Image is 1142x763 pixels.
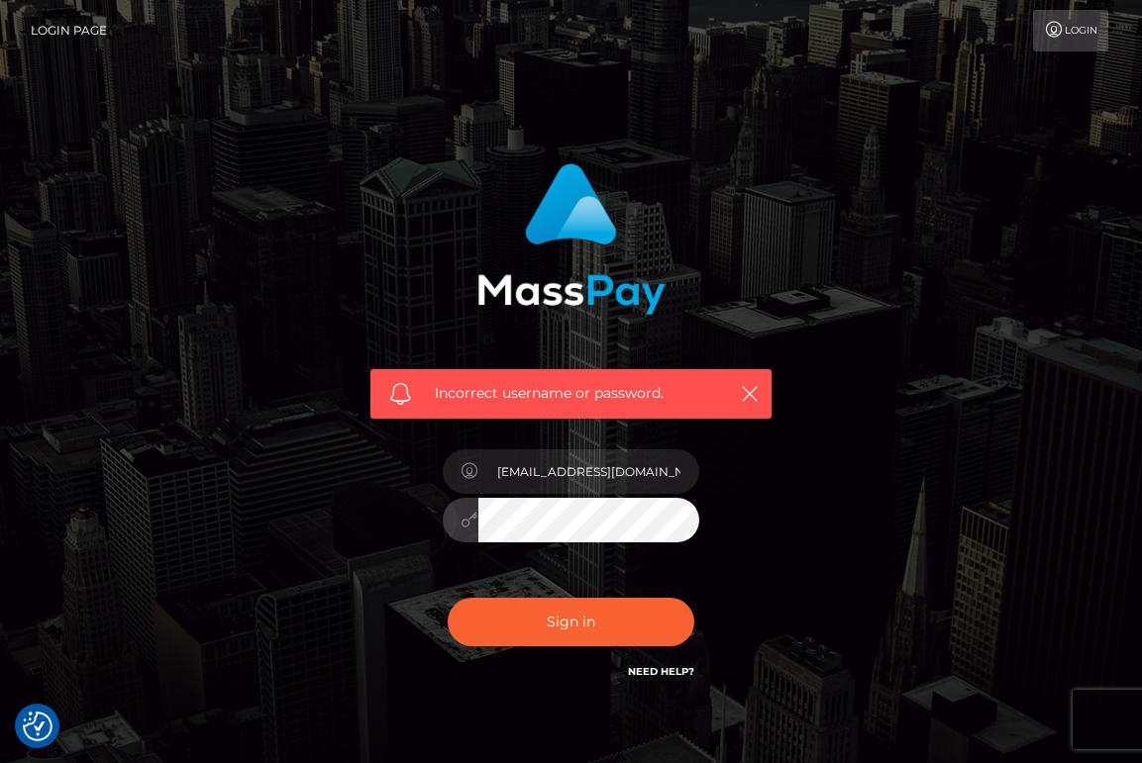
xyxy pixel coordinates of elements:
[477,163,666,315] img: MassPay Login
[1033,10,1108,51] a: Login
[435,383,717,404] span: Incorrect username or password.
[478,449,700,494] input: Username...
[448,598,695,646] button: Sign in
[628,665,694,678] a: Need Help?
[31,10,107,51] a: Login Page
[23,712,52,741] button: Consent Preferences
[23,712,52,741] img: Revisit consent button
